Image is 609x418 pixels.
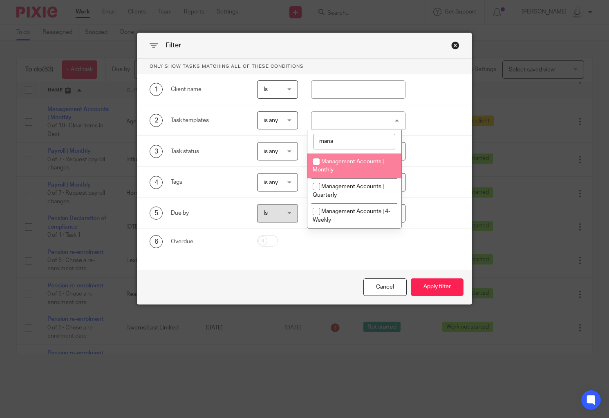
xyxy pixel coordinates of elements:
div: Close this dialog window [451,41,459,49]
p: Only show tasks matching all of these conditions [137,59,472,74]
span: Management Accounts | Monthly [313,159,384,173]
div: 6 [150,235,163,248]
span: Management Accounts | 4-Weekly [313,209,390,223]
div: 2 [150,114,163,127]
input: Search options... [313,134,395,149]
div: Overdue [171,238,244,246]
div: 3 [150,145,163,158]
div: Close this dialog window [363,278,407,296]
div: 1 [150,83,163,96]
div: Client name [171,85,244,93]
div: Tags [171,178,244,186]
span: Is [264,87,268,92]
span: is any [264,118,278,123]
div: 4 [150,176,163,189]
span: is any [264,149,278,154]
span: is any [264,180,278,185]
span: Filter [166,42,181,49]
button: Apply filter [411,278,463,296]
div: Due by [171,209,244,217]
div: Task templates [171,116,244,125]
div: Task status [171,147,244,156]
span: Management Accounts | Quarterly [313,184,384,198]
div: 5 [150,207,163,220]
span: Is [264,210,268,216]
